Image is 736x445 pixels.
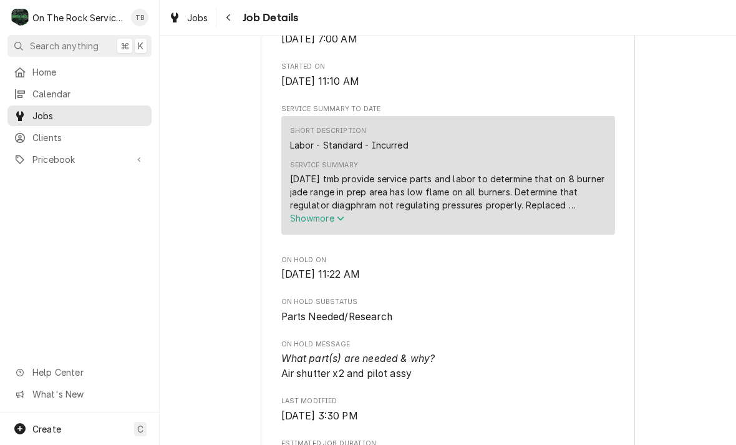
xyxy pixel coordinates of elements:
[281,104,615,240] div: Service Summary To Date
[32,153,127,166] span: Pricebook
[281,410,358,422] span: [DATE] 3:30 PM
[32,87,145,100] span: Calendar
[32,366,144,379] span: Help Center
[281,74,615,89] span: Started On
[120,39,129,52] span: ⌘
[32,131,145,144] span: Clients
[281,255,615,265] span: On Hold On
[281,353,435,379] span: Air shutter x2 and pilot assy
[187,11,208,24] span: Jobs
[281,340,615,350] span: On Hold Message
[137,423,143,436] span: C
[281,267,615,282] span: On Hold On
[11,9,29,26] div: On The Rock Services's Avatar
[281,310,615,325] span: On Hold SubStatus
[32,66,145,79] span: Home
[290,126,367,136] div: Short Description
[7,105,152,126] a: Jobs
[7,127,152,148] a: Clients
[138,39,143,52] span: K
[281,409,615,424] span: Last Modified
[281,396,615,423] div: Last Modified
[32,11,124,24] div: On The Rock Services
[281,311,392,323] span: Parts Needed/Research
[239,9,299,26] span: Job Details
[281,255,615,282] div: On Hold On
[7,62,152,82] a: Home
[7,384,152,404] a: Go to What's New
[131,9,148,26] div: Todd Brady's Avatar
[281,340,615,381] div: On Hold Message
[281,351,615,381] span: On Hold Message
[290,160,358,170] div: Service Summary
[281,32,615,47] span: Scheduled For
[281,76,359,87] span: [DATE] 11:10 AM
[131,9,148,26] div: TB
[290,212,606,225] button: Showmore
[281,104,615,114] span: Service Summary To Date
[290,139,409,152] div: Labor - Standard - Incurred
[281,396,615,406] span: Last Modified
[281,353,435,364] i: What part(s) are needed & why?
[7,84,152,104] a: Calendar
[7,35,152,57] button: Search anything⌘K
[281,62,615,89] div: Started On
[30,39,99,52] span: Search anything
[281,62,615,72] span: Started On
[281,297,615,324] div: On Hold SubStatus
[7,362,152,383] a: Go to Help Center
[163,7,213,28] a: Jobs
[281,268,360,280] span: [DATE] 11:22 AM
[290,172,606,212] div: [DATE] tmb provide service parts and labor to determine that on 8 burner jade range in prep area ...
[32,388,144,401] span: What's New
[290,213,345,223] span: Show more
[11,9,29,26] div: O
[7,149,152,170] a: Go to Pricebook
[281,297,615,307] span: On Hold SubStatus
[281,33,357,45] span: [DATE] 7:00 AM
[32,424,61,434] span: Create
[32,109,145,122] span: Jobs
[281,116,615,240] div: Service Summary
[219,7,239,27] button: Navigate back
